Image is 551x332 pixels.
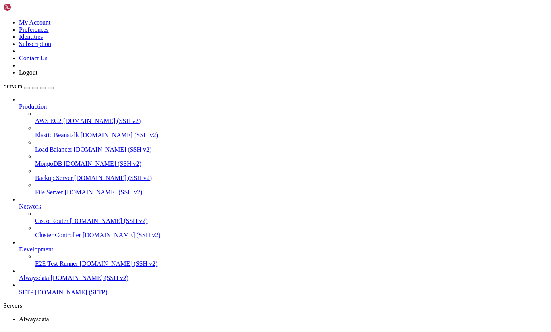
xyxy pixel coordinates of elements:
[19,40,51,47] a: Subscription
[3,91,448,98] x-row: sumo@ssh1:~$ cd www
[44,131,57,138] span: diff
[188,152,200,158] span: wiki
[3,138,19,145] span: cache
[35,104,51,111] span: _h5ai
[19,274,49,281] span: Alwaysdata
[19,246,53,253] span: Development
[19,196,548,239] li: Network
[19,203,548,210] a: Network
[143,138,197,144] span: README.en.txt.zip
[80,260,158,267] span: [DOMAIN_NAME] (SSH v2)
[35,117,548,125] a: AWS EC2 [DOMAIN_NAME] (SSH v2)
[270,125,305,131] span: wiki.en.zip
[19,33,43,40] a: Identities
[19,316,548,330] a: Alwaysdata
[3,125,22,131] span: attach
[35,160,62,167] span: MongoDB
[3,111,448,118] x-row: sumo@ssh1:~/www$ cd live
[19,55,48,61] a: Contact Us
[3,302,548,309] div: Servers
[25,84,83,90] span: file_[DOMAIN_NAME]
[35,167,548,182] li: Backup Server [DOMAIN_NAME] (SSH v2)
[19,96,548,196] li: Production
[35,146,548,153] a: Load Balancer [DOMAIN_NAME] (SSH v2)
[35,117,62,124] span: AWS EC2
[35,175,73,181] span: Backup Server
[137,152,146,158] span: lib
[35,182,548,196] li: File Server [DOMAIN_NAME] (SSH v2)
[3,17,448,23] x-row: Linux ssh1 [DATE]-alwaysdata #1 SMP PREEMPT_DYNAMIC [DATE] x86_64
[35,217,68,224] span: Cisco Router
[19,282,548,296] li: SFTP [DOMAIN_NAME] (SFTP)
[35,232,81,238] span: Cluster Controller
[35,132,79,138] span: Elastic Beanstalk
[89,84,108,90] span: webdav
[35,217,548,225] a: Cisco Router [DOMAIN_NAME] (SSH v2)
[19,26,49,33] a: Preferences
[77,165,80,172] div: (22, 24)
[19,274,548,282] a: Alwaysdata [DOMAIN_NAME] (SSH v2)
[19,267,548,282] li: Alwaysdata [DOMAIN_NAME] (SSH v2)
[35,146,72,153] span: Load Balancer
[3,3,49,11] img: Shellngn
[35,260,78,267] span: E2E Test Runner
[3,83,22,89] span: Servers
[3,84,19,90] span: admin
[81,132,159,138] span: [DOMAIN_NAME] (SSH v2)
[3,77,448,84] x-row: sumo@ssh1:~$ ls
[3,138,448,145] x-row: en.lng.php ja.lng.php
[35,289,108,296] span: [DOMAIN_NAME] (SFTP)
[130,104,191,111] span: pukiwiki-1.5.4_utf8
[114,84,124,91] span: www
[65,189,143,196] span: [DOMAIN_NAME] (SSH v2)
[35,189,63,196] span: File Server
[3,158,448,165] x-row: sumo@ssh1:~/www/live$ nano pukiwiki.ini.php
[35,139,548,153] li: Load Balancer [DOMAIN_NAME] (SSH v2)
[143,125,162,131] span: plugin
[19,103,47,110] span: Production
[35,153,548,167] li: MongoDB [DOMAIN_NAME] (SSH v2)
[35,160,548,167] a: MongoDB [DOMAIN_NAME] (SSH v2)
[3,104,29,111] span: dokuwiki
[83,232,160,238] span: [DOMAIN_NAME] (SSH v2)
[3,44,448,50] x-row: * If you want to have cron jobs, use scheduled tasks: [URL][DOMAIN_NAME]
[63,117,141,124] span: [DOMAIN_NAME] (SSH v2)
[74,146,152,153] span: [DOMAIN_NAME] (SSH v2)
[3,125,448,131] x-row: default.ini.php index.php
[19,316,49,322] span: Alwaysdata
[3,152,448,158] x-row: rules.ini.php
[74,175,152,181] span: [DOMAIN_NAME] (SSH v2)
[19,289,548,296] a: SFTP [DOMAIN_NAME] (SFTP)
[3,50,448,57] x-row: * If you want to have processes running 24/7, use services: [URL][DOMAIN_NAME]
[35,189,548,196] a: File Server [DOMAIN_NAME] (SSH v2)
[203,138,264,144] span: UPDATING.en.txt.zip
[19,19,51,26] a: My Account
[19,323,548,330] div: 
[35,125,548,139] li: Elastic Beanstalk [DOMAIN_NAME] (SSH v2)
[35,232,548,239] a: Cluster Controller [DOMAIN_NAME] (SSH v2)
[76,104,86,111] span: img
[35,175,548,182] a: Backup Server [DOMAIN_NAME] (SSH v2)
[3,3,448,10] x-row: -- Keyboard-interactive authentication prompts from server: ------------------
[3,37,448,44] x-row: * Any process running for too long (e.g. days) will get killed
[3,10,448,17] x-row: -- End of keyboard-interactive prompts from server ---------------------------
[19,203,41,210] span: Network
[35,260,548,267] a: E2E Test Runner [DOMAIN_NAME] (SSH v2)
[44,152,60,158] span: image
[3,165,448,172] x-row: sumo@ssh1:~/www/live$
[35,253,548,267] li: E2E Test Runner [DOMAIN_NAME] (SSH v2)
[203,125,216,131] span: skin
[3,71,448,77] x-row: Welcome to bash_profile
[3,152,25,158] span: counter
[3,145,448,152] x-row: COPYING.txt googlebc065b89ddde7926.html keitai.ini.php README.txt UPDATING.txt
[3,30,448,37] x-row: * Any process using too much CPU, RAM or IO will get killed
[51,274,129,281] span: [DOMAIN_NAME] (SSH v2)
[19,239,548,267] li: Development
[35,210,548,225] li: Cisco Router [DOMAIN_NAME] (SSH v2)
[3,131,22,138] span: backup
[3,98,448,104] x-row: sumo@ssh1:~/www$ ls
[35,132,548,139] a: Elastic Beanstalk [DOMAIN_NAME] (SSH v2)
[19,246,548,253] a: Development
[64,160,141,167] span: [DOMAIN_NAME] (SSH v2)
[35,225,548,239] li: Cluster Controller [DOMAIN_NAME] (SSH v2)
